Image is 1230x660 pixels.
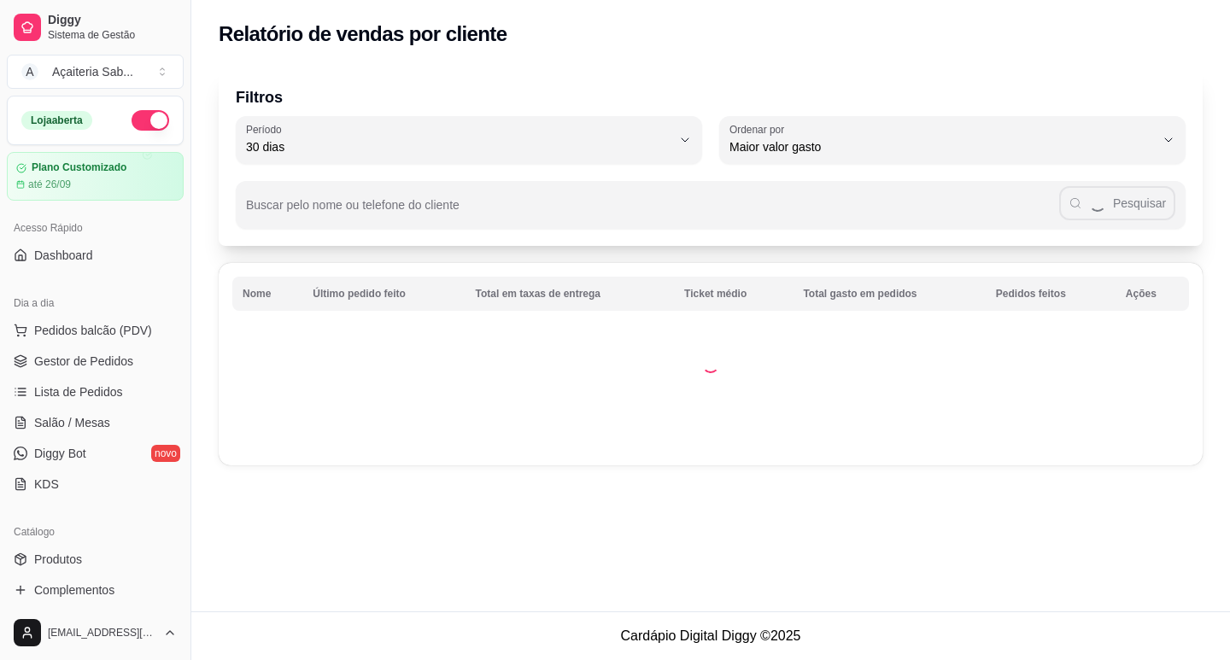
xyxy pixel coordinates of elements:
a: Diggy Botnovo [7,440,184,467]
button: [EMAIL_ADDRESS][DOMAIN_NAME] [7,612,184,653]
a: Lista de Pedidos [7,378,184,406]
span: Lista de Pedidos [34,383,123,400]
article: Plano Customizado [32,161,126,174]
div: Açaiteria Sab ... [52,63,133,80]
span: Gestor de Pedidos [34,353,133,370]
a: KDS [7,470,184,498]
button: Select a team [7,55,184,89]
span: Diggy Bot [34,445,86,462]
span: 30 dias [246,138,671,155]
footer: Cardápio Digital Diggy © 2025 [191,611,1230,660]
a: Complementos [7,576,184,604]
span: Complementos [34,581,114,599]
span: [EMAIL_ADDRESS][DOMAIN_NAME] [48,626,156,640]
label: Ordenar por [729,122,790,137]
h2: Relatório de vendas por cliente [219,20,507,48]
span: Dashboard [34,247,93,264]
a: Plano Customizadoaté 26/09 [7,152,184,201]
span: Sistema de Gestão [48,28,177,42]
input: Buscar pelo nome ou telefone do cliente [246,203,1059,220]
span: Diggy [48,13,177,28]
div: Loja aberta [21,111,92,130]
span: A [21,63,38,80]
button: Ordenar porMaior valor gasto [719,116,1186,164]
span: Pedidos balcão (PDV) [34,322,152,339]
div: Catálogo [7,518,184,546]
span: Maior valor gasto [729,138,1155,155]
a: DiggySistema de Gestão [7,7,184,48]
span: Salão / Mesas [34,414,110,431]
button: Pedidos balcão (PDV) [7,317,184,344]
a: Dashboard [7,242,184,269]
article: até 26/09 [28,178,71,191]
button: Alterar Status [132,110,169,131]
a: Gestor de Pedidos [7,348,184,375]
span: KDS [34,476,59,493]
a: Salão / Mesas [7,409,184,436]
div: Loading [702,356,719,373]
div: Acesso Rápido [7,214,184,242]
button: Período30 dias [236,116,702,164]
div: Dia a dia [7,289,184,317]
label: Período [246,122,287,137]
p: Filtros [236,85,1186,109]
span: Produtos [34,551,82,568]
a: Produtos [7,546,184,573]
